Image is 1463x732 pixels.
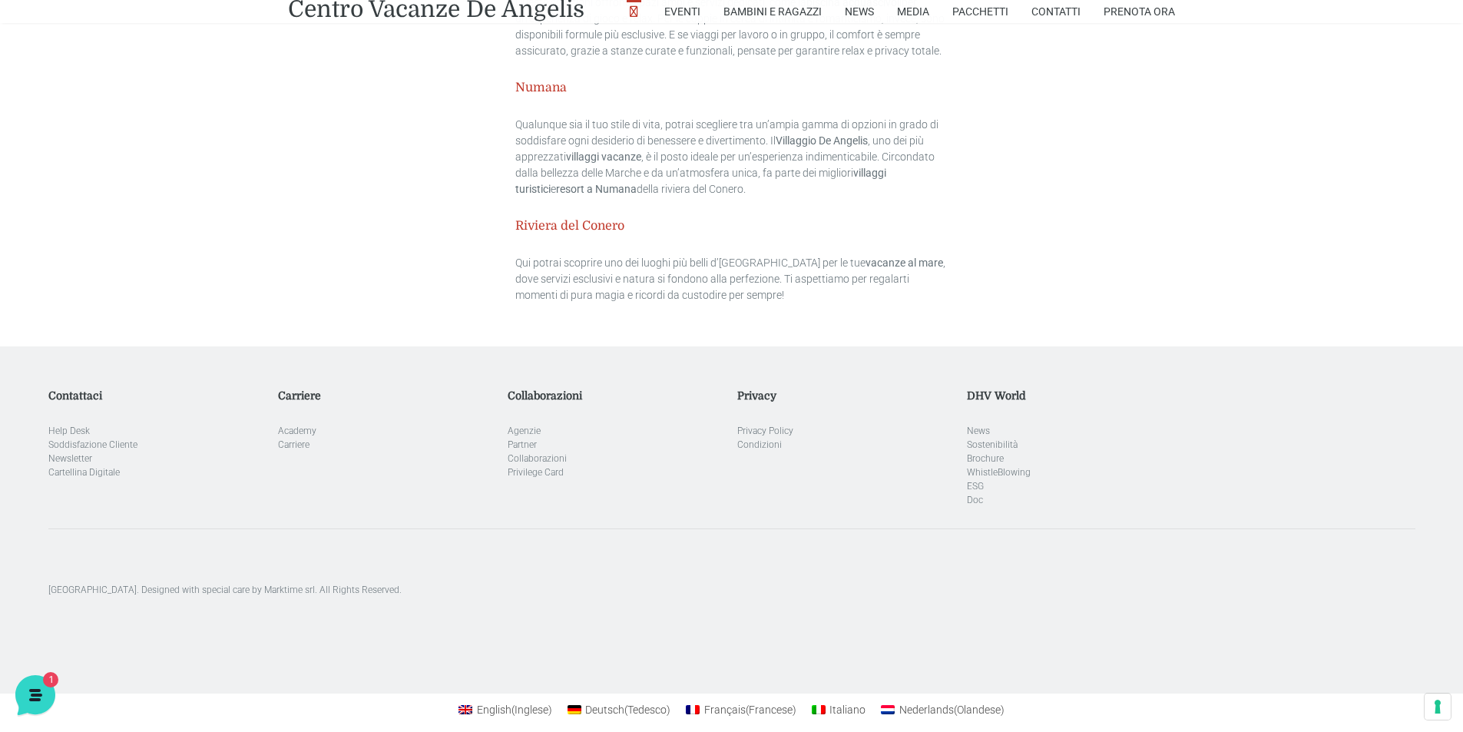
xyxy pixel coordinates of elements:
[12,493,107,528] button: Home
[48,467,120,478] a: Cartellina Digitale
[133,515,174,528] p: Messaggi
[515,117,948,197] p: Qualunque sia il tuo stile di vita, potrai scegliere tra un’ampia gamma di opzioni in grado di so...
[48,389,266,402] h5: Contattaci
[18,141,289,187] a: [PERSON_NAME]Ciao! Benvenuto al [GEOGRAPHIC_DATA]! Come posso aiutarti![DATE]1
[451,700,560,720] a: English(Inglese)
[899,704,954,716] span: Nederlands
[566,151,641,163] strong: villaggi vacanze
[508,467,564,478] a: Privilege Card
[267,166,283,181] span: 1
[515,81,948,95] h5: Numana
[967,426,990,436] a: News
[35,288,251,303] input: Cerca un articolo...
[954,704,1005,716] span: Olandese
[515,219,948,234] h5: Riviera del Conero
[48,439,137,450] a: Soddisfazione Cliente
[253,147,283,161] p: [DATE]
[704,704,746,716] span: Français
[737,439,782,450] a: Condizioni
[793,704,796,716] span: )
[967,453,1004,464] a: Brochure
[515,255,948,303] p: Qui potrai scoprire uno dei luoghi più belli d’[GEOGRAPHIC_DATA] per le tue , dove servizi esclus...
[967,389,1185,402] h5: DHV World
[560,700,679,720] a: Deutsch(Tedesco)
[12,68,258,98] p: La nostra missione è rendere la tua esperienza straordinaria!
[1425,694,1451,720] button: Le tue preferenze relative al consenso per le tecnologie di tracciamento
[548,704,552,716] span: )
[511,704,515,716] span: (
[12,12,258,61] h2: Ciao da De Angelis Resort 👋
[967,481,984,492] a: ESG
[25,194,283,224] button: Inizia una conversazione
[737,426,793,436] a: Privacy Policy
[954,704,957,716] span: (
[65,166,243,181] p: Ciao! Benvenuto al [GEOGRAPHIC_DATA]! Come posso aiutarti!
[967,439,1018,450] a: Sostenibilità
[278,426,316,436] a: Academy
[508,453,567,464] a: Collaborazioni
[866,257,943,269] strong: vacanze al mare
[137,123,283,135] a: [DEMOGRAPHIC_DATA] tutto
[46,515,72,528] p: Home
[48,426,90,436] a: Help Desk
[508,389,726,402] h5: Collaborazioni
[508,426,541,436] a: Agenzie
[624,704,670,716] span: Tedesco
[678,700,804,720] a: Français(Francese)
[511,704,552,716] span: Inglese
[967,495,983,505] a: Doc
[100,203,227,215] span: Inizia una conversazione
[737,389,955,402] h5: Privacy
[200,493,295,528] button: Aiuto
[25,255,120,267] span: Trova una risposta
[477,704,511,716] span: English
[25,123,131,135] span: Le tue conversazioni
[107,493,201,528] button: 1Messaggi
[25,149,55,180] img: light
[804,700,874,720] a: Italiano
[12,672,58,718] iframe: Customerly Messenger Launcher
[164,255,283,267] a: Apri Centro Assistenza
[746,704,796,716] span: Francese
[508,439,537,450] a: Partner
[278,389,496,402] h5: Carriere
[65,147,243,163] span: [PERSON_NAME]
[556,183,637,195] strong: resort a Numana
[829,704,866,716] span: Italiano
[48,583,1415,597] p: [GEOGRAPHIC_DATA]. Designed with special care by Marktime srl. All Rights Reserved.
[585,704,624,716] span: Deutsch
[278,439,309,450] a: Carriere
[776,134,868,147] strong: Villaggio De Angelis
[1001,704,1005,716] span: )
[154,492,164,502] span: 1
[237,515,259,528] p: Aiuto
[873,700,1012,720] a: Nederlands(Olandese)
[746,704,749,716] span: (
[667,704,670,716] span: )
[967,467,1031,478] a: WhistleBlowing
[48,453,92,464] a: Newsletter
[624,704,627,716] span: (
